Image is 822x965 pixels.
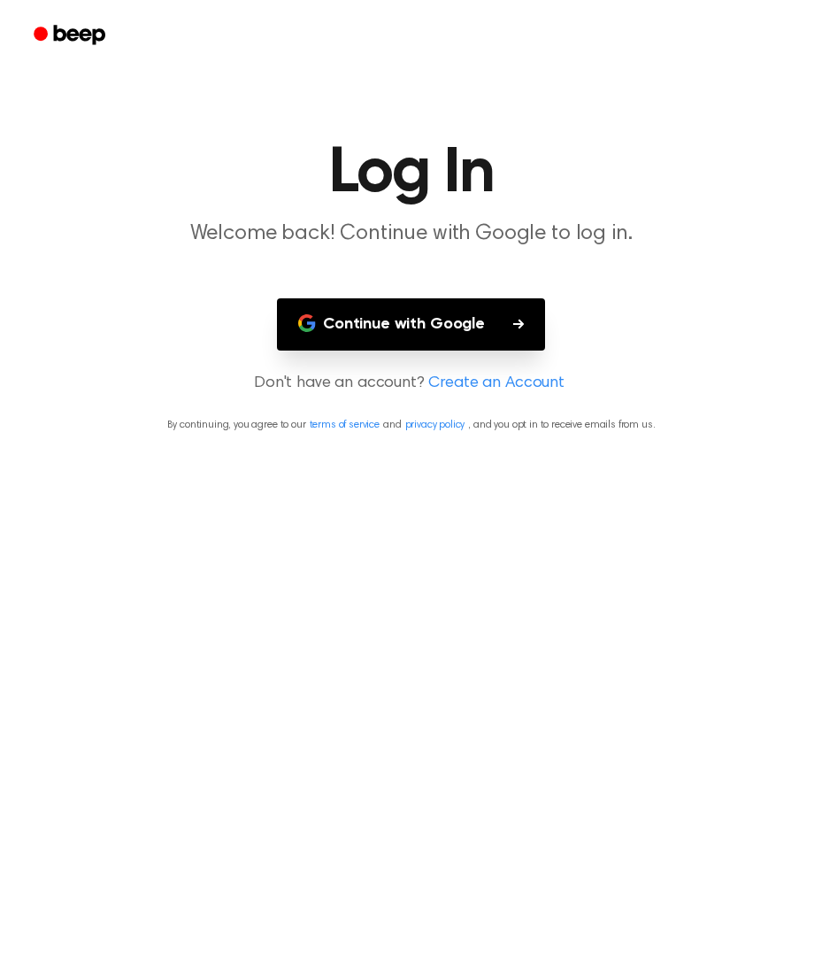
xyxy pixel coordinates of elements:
p: By continuing, you agree to our and , and you opt in to receive emails from us. [21,417,801,433]
h1: Log In [21,142,801,205]
p: Welcome back! Continue with Google to log in. [72,220,751,249]
a: Create an Account [428,372,565,396]
button: Continue with Google [277,298,545,351]
a: terms of service [310,420,380,430]
p: Don't have an account? [21,372,801,396]
a: privacy policy [405,420,465,430]
a: Beep [21,19,121,53]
